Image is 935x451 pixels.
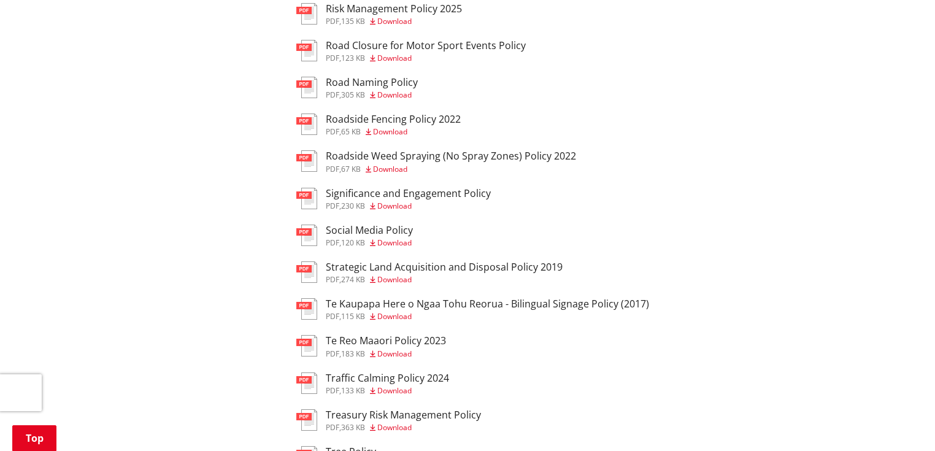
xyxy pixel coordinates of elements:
a: Risk Management Policy 2025 pdf,135 KB Download [296,3,462,25]
img: document-pdf.svg [296,188,317,209]
img: document-pdf.svg [296,335,317,357]
span: 135 KB [341,16,365,26]
span: 305 KB [341,90,365,100]
span: pdf [326,164,339,174]
span: Download [377,274,412,285]
img: document-pdf.svg [296,409,317,431]
h3: Roadside Weed Spraying (No Spray Zones) Policy 2022 [326,150,576,162]
span: 65 KB [341,126,361,137]
div: , [326,387,449,395]
span: pdf [326,311,339,322]
img: document-pdf.svg [296,40,317,61]
span: Download [377,90,412,100]
a: Road Closure for Motor Sport Events Policy pdf,123 KB Download [296,40,526,62]
span: Download [377,16,412,26]
div: , [326,350,446,358]
span: Download [377,237,412,248]
span: Download [373,164,407,174]
img: document-pdf.svg [296,77,317,98]
span: Download [377,201,412,211]
h3: Treasury Risk Management Policy [326,409,481,421]
span: pdf [326,349,339,359]
span: Download [377,311,412,322]
iframe: Messenger Launcher [879,399,923,444]
span: pdf [326,385,339,396]
div: , [326,91,418,99]
span: pdf [326,126,339,137]
span: Download [377,422,412,433]
a: Top [12,425,56,451]
div: , [326,424,481,431]
a: Road Naming Policy pdf,305 KB Download [296,77,418,99]
div: , [326,202,491,210]
div: , [326,239,413,247]
span: Download [377,349,412,359]
span: Download [377,385,412,396]
span: Download [377,53,412,63]
h3: Road Closure for Motor Sport Events Policy [326,40,526,52]
h3: Traffic Calming Policy 2024 [326,372,449,384]
h3: Te Kaupapa Here o Ngaa Tohu Reorua - Bilingual Signage Policy (2017) [326,298,649,310]
a: Significance and Engagement Policy pdf,230 KB Download [296,188,491,210]
div: , [326,18,462,25]
span: pdf [326,237,339,248]
span: 123 KB [341,53,365,63]
img: document-pdf.svg [296,372,317,394]
span: 230 KB [341,201,365,211]
span: 274 KB [341,274,365,285]
a: Roadside Weed Spraying (No Spray Zones) Policy 2022 pdf,67 KB Download [296,150,576,172]
div: , [326,276,563,283]
img: document-pdf.svg [296,225,317,246]
a: Treasury Risk Management Policy pdf,363 KB Download [296,409,481,431]
h3: Roadside Fencing Policy 2022 [326,114,461,125]
span: pdf [326,201,339,211]
a: Te Reo Maaori Policy 2023 pdf,183 KB Download [296,335,446,357]
span: pdf [326,274,339,285]
h3: Social Media Policy [326,225,413,236]
a: Social Media Policy pdf,120 KB Download [296,225,413,247]
div: , [326,313,649,320]
h3: Risk Management Policy 2025 [326,3,462,15]
a: Roadside Fencing Policy 2022 pdf,65 KB Download [296,114,461,136]
h3: Te Reo Maaori Policy 2023 [326,335,446,347]
span: pdf [326,53,339,63]
img: document-pdf.svg [296,150,317,172]
h3: Strategic Land Acquisition and Disposal Policy 2019 [326,261,563,273]
span: 67 KB [341,164,361,174]
span: pdf [326,422,339,433]
span: 133 KB [341,385,365,396]
img: document-pdf.svg [296,261,317,283]
span: pdf [326,16,339,26]
span: 183 KB [341,349,365,359]
div: , [326,55,526,62]
span: 120 KB [341,237,365,248]
a: Strategic Land Acquisition and Disposal Policy 2019 pdf,274 KB Download [296,261,563,283]
span: pdf [326,90,339,100]
h3: Significance and Engagement Policy [326,188,491,199]
a: Te Kaupapa Here o Ngaa Tohu Reorua - Bilingual Signage Policy (2017) pdf,115 KB Download [296,298,649,320]
span: 115 KB [341,311,365,322]
a: Traffic Calming Policy 2024 pdf,133 KB Download [296,372,449,395]
span: 363 KB [341,422,365,433]
div: , [326,128,461,136]
span: Download [373,126,407,137]
h3: Road Naming Policy [326,77,418,88]
div: , [326,166,576,173]
img: document-pdf.svg [296,298,317,320]
img: document-pdf.svg [296,3,317,25]
img: document-pdf.svg [296,114,317,135]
